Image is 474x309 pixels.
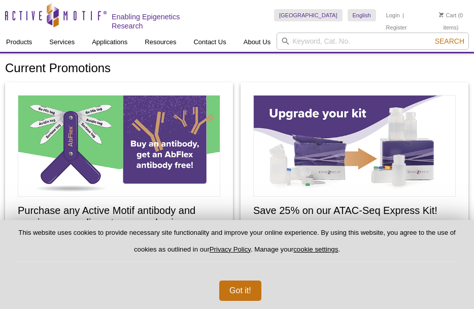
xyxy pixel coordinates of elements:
span: Search [435,37,464,45]
a: English [348,9,376,21]
h2: Purchase any Active Motif antibody and receive a complimentary sample size AbFlex Recombinant Ant... [18,204,220,241]
img: Your Cart [439,12,444,17]
h2: Save 25% on our ATAC-Seq Express Kit! [253,204,456,217]
a: Applications [86,33,133,52]
a: Register [386,24,407,31]
button: cookie settings [293,245,338,253]
a: Resources [139,33,182,52]
h1: Current Promotions [5,61,469,76]
a: Services [43,33,81,52]
a: Contact Us [187,33,232,52]
a: Privacy Policy [210,245,251,253]
h2: Enabling Epigenetics Research [112,12,204,30]
a: Login [386,12,400,19]
button: Search [432,37,467,46]
a: About Us [238,33,277,52]
li: (0 items) [433,9,469,34]
a: Cart [439,12,457,19]
a: [GEOGRAPHIC_DATA] [274,9,343,21]
img: Free Sample Size AbFlex Antibody [18,95,220,197]
button: Got it! [219,281,261,301]
p: This website uses cookies to provide necessary site functionality and improve your online experie... [16,228,458,262]
img: Save on ATAC-Seq Express Assay Kit [253,95,456,197]
li: | [402,9,404,21]
input: Keyword, Cat. No. [277,33,469,50]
